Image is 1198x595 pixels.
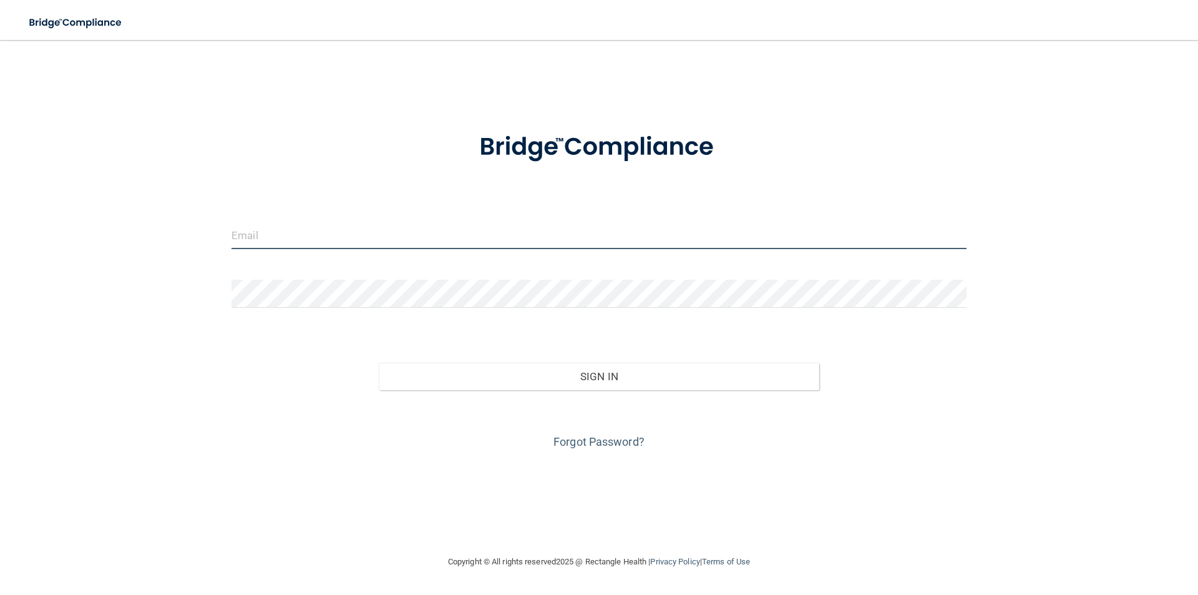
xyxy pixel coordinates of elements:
input: Email [231,221,967,249]
div: Copyright © All rights reserved 2025 @ Rectangle Health | | [371,542,827,582]
a: Terms of Use [702,557,750,566]
img: bridge_compliance_login_screen.278c3ca4.svg [19,10,134,36]
button: Sign In [379,363,820,390]
a: Forgot Password? [553,435,645,448]
a: Privacy Policy [650,557,699,566]
img: bridge_compliance_login_screen.278c3ca4.svg [454,115,744,180]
